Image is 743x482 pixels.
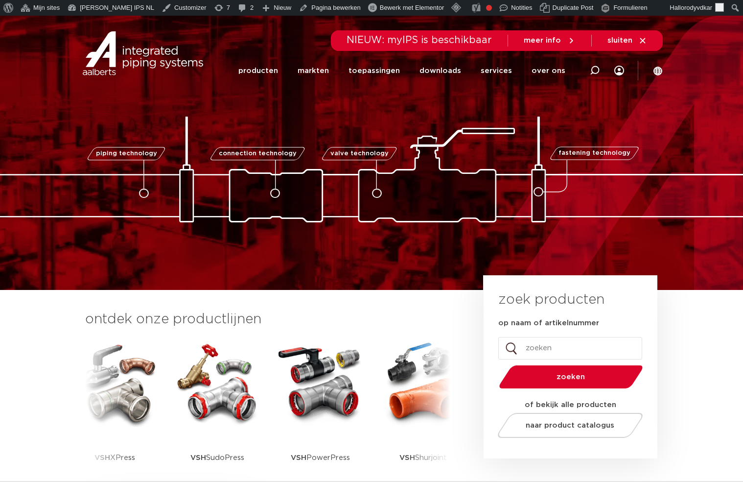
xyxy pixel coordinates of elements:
[607,36,647,45] a: sluiten
[94,454,110,461] strong: VSH
[190,454,206,461] strong: VSH
[330,150,388,157] span: valve technology
[486,5,492,11] div: Focus keyphrase niet ingevuld
[524,373,618,381] span: zoeken
[524,36,576,45] a: meer info
[498,290,604,310] h3: zoek producten
[291,454,306,461] strong: VSH
[532,51,565,91] a: over ons
[348,51,400,91] a: toepassingen
[481,51,512,91] a: services
[238,51,565,91] nav: Menu
[495,413,646,438] a: naar product catalogus
[498,337,642,360] input: zoeken
[614,51,624,91] nav: Menu
[399,454,415,461] strong: VSH
[526,422,615,429] span: naar product catalogus
[525,401,616,409] strong: of bekijk alle producten
[85,310,450,329] h3: ontdek onze productlijnen
[219,150,297,157] span: connection technology
[607,37,632,44] span: sluiten
[524,37,561,44] span: meer info
[558,150,630,157] span: fastening technology
[238,51,278,91] a: producten
[684,4,712,11] span: rodyvdkar
[95,150,157,157] span: piping technology
[614,51,624,91] : my IPS
[380,4,444,11] span: Bewerk met Elementor
[347,35,492,45] span: NIEUW: myIPS is beschikbaar
[498,318,599,328] label: op naam of artikelnummer
[495,364,647,389] button: zoeken
[419,51,461,91] a: downloads
[298,51,329,91] a: markten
